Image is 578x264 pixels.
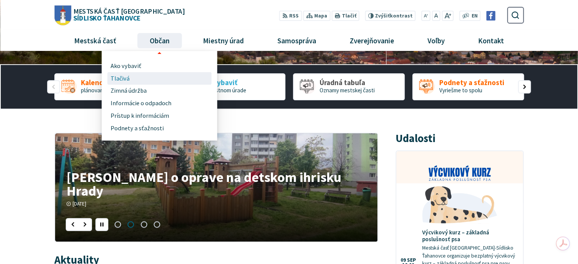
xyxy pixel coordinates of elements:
[471,12,477,20] span: EN
[421,11,431,21] button: Zmenšiť veľkosť písma
[422,229,517,243] h4: Výcvikový kurz – základná poslušnosť psa
[396,133,435,144] h3: Udalosti
[342,13,356,19] span: Tlačiť
[111,85,209,97] a: Zimná údržba
[439,79,504,87] span: Podnety a sťažnosti
[55,133,378,242] a: [PERSON_NAME] o oprave na detskom ihrisku Hrady [DATE]
[147,30,172,51] span: Občan
[111,72,130,85] span: Tlačivá
[111,85,147,97] span: Zimná údržba
[174,73,285,100] div: 2 / 5
[303,11,330,21] a: Mapa
[111,122,164,135] span: Podnety a sťažnosti
[486,11,496,21] img: Prejsť na Facebook stránku
[81,79,138,87] span: Kalendár udalostí
[73,201,86,207] span: [DATE]
[47,80,60,93] div: Predošlý slajd
[67,170,366,198] h4: [PERSON_NAME] o oprave na detskom ihrisku Hrady
[320,87,375,94] span: Oznamy mestskej časti
[412,73,524,100] div: 4 / 5
[314,12,327,20] span: Mapa
[336,30,408,51] a: Zverejňovanie
[136,30,183,51] a: Občan
[432,11,440,21] button: Nastaviť pôvodnú veľkosť písma
[407,258,416,263] span: sep
[375,13,390,19] span: Zvýšiť
[71,8,184,21] h1: Sídlisko Ťahanovce
[95,218,108,231] div: Pozastaviť pohyb slajdera
[401,258,406,263] span: 09
[264,30,330,51] a: Samospráva
[79,218,92,231] div: Nasledujúci slajd
[414,30,459,51] a: Voľby
[111,97,209,110] a: Informácie o odpadoch
[425,30,448,51] span: Voľby
[439,87,482,94] span: Vyriešme to spolu
[111,122,209,135] a: Podnety a sťažnosti
[189,30,258,51] a: Miestny úrad
[347,30,397,51] span: Zverejňovanie
[365,11,415,21] button: Zvýšiťkontrast
[111,110,209,122] a: Prístup k informáciám
[137,218,150,231] span: Prejsť na slajd 3
[320,79,375,87] span: Úradná tabuľa
[60,30,130,51] a: Mestská časť
[279,11,302,21] a: RSS
[54,5,71,25] img: Prejsť na domovskú stránku
[464,30,518,51] a: Kontakt
[111,60,141,72] span: Ako vybaviť
[124,218,137,231] span: Prejsť na slajd 2
[66,218,79,231] div: Predošlý slajd
[71,30,119,51] span: Mestská časť
[54,5,184,25] a: Logo Sídlisko Ťahanovce, prejsť na domovskú stránku.
[469,12,480,20] a: EN
[293,73,405,100] a: Úradná tabuľa Oznamy mestskej časti
[111,218,124,231] span: Prejsť na slajd 1
[412,73,524,100] a: Podnety a sťažnosti Vyriešme to spolu
[200,30,247,51] span: Miestny úrad
[111,110,169,122] span: Prístup k informáciám
[111,97,171,110] span: Informácie o odpadoch
[200,79,246,87] span: Ako vybaviť
[150,218,163,231] span: Prejsť na slajd 4
[81,87,131,94] span: plánované podujatia
[174,73,285,100] a: Ako vybaviť na miestnom úrade
[289,12,299,20] span: RSS
[375,13,413,19] span: kontrast
[111,72,209,85] a: Tlačivá
[73,8,184,14] span: Mestská časť [GEOGRAPHIC_DATA]
[293,73,405,100] div: 3 / 5
[111,60,209,72] a: Ako vybaviť
[475,30,507,51] span: Kontakt
[442,11,453,21] button: Zväčšiť veľkosť písma
[332,11,359,21] button: Tlačiť
[200,87,246,94] span: na miestnom úrade
[518,80,531,93] div: Nasledujúci slajd
[55,133,378,242] div: 2 / 4
[274,30,319,51] span: Samospráva
[54,73,166,100] div: 1 / 5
